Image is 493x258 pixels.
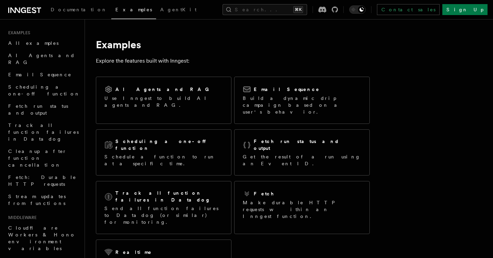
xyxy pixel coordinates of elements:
[8,175,76,187] span: Fetch: Durable HTTP requests
[5,171,80,190] a: Fetch: Durable HTTP requests
[377,4,440,15] a: Contact sales
[243,153,361,167] p: Get the result of a run using an Event ID.
[5,37,80,49] a: All examples
[234,77,370,124] a: Email SequenceBuild a dynamic drip campaign based on a user's behavior.
[96,129,231,176] a: Scheduling a one-off functionSchedule a function to run at a specific time.
[8,84,80,96] span: Scheduling a one-off function
[8,40,59,46] span: All examples
[5,145,80,171] a: Cleanup after function cancellation
[234,129,370,176] a: Fetch run status and outputGet the result of a run using an Event ID.
[8,53,75,65] span: AI Agents and RAG
[8,149,67,168] span: Cleanup after function cancellation
[5,222,80,255] a: Cloudflare Workers & Hono environment variables
[104,153,223,167] p: Schedule a function to run at a specific time.
[5,215,37,220] span: Middleware
[115,190,223,203] h2: Track all function failures in Datadog
[8,194,66,206] span: Stream updates from functions
[254,86,320,93] h2: Email Sequence
[8,122,79,142] span: Track all function failures in Datadog
[96,181,231,234] a: Track all function failures in DatadogSend all function failures to Datadog (or similar) for moni...
[5,30,30,36] span: Examples
[5,119,80,145] a: Track all function failures in Datadog
[104,95,223,108] p: Use Inngest to build AI agents and RAG.
[442,4,488,15] a: Sign Up
[8,72,72,77] span: Email Sequence
[5,81,80,100] a: Scheduling a one-off function
[5,68,80,81] a: Email Sequence
[96,38,370,51] h1: Examples
[115,7,152,12] span: Examples
[111,2,156,19] a: Examples
[254,190,275,197] h2: Fetch
[293,6,303,13] kbd: ⌘K
[51,7,107,12] span: Documentation
[156,2,201,18] a: AgentKit
[5,100,80,119] a: Fetch run status and output
[5,190,80,209] a: Stream updates from functions
[8,225,76,251] span: Cloudflare Workers & Hono environment variables
[160,7,197,12] span: AgentKit
[96,56,370,66] p: Explore the features built with Inngest:
[115,86,213,93] h2: AI Agents and RAG
[115,138,223,152] h2: Scheduling a one-off function
[243,199,361,220] p: Make durable HTTP requests within an Inngest function.
[223,4,307,15] button: Search...⌘K
[254,138,361,152] h2: Fetch run status and output
[234,181,370,234] a: FetchMake durable HTTP requests within an Inngest function.
[96,77,231,124] a: AI Agents and RAGUse Inngest to build AI agents and RAG.
[47,2,111,18] a: Documentation
[243,95,361,115] p: Build a dynamic drip campaign based on a user's behavior.
[115,249,152,256] h2: Realtime
[104,205,223,225] p: Send all function failures to Datadog (or similar) for monitoring.
[8,103,68,116] span: Fetch run status and output
[5,49,80,68] a: AI Agents and RAG
[349,5,366,14] button: Toggle dark mode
